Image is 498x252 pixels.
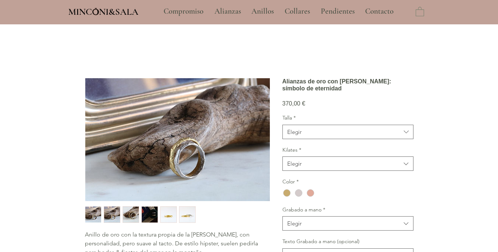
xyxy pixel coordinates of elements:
p: Contacto [361,2,397,21]
a: MINCONI&SALA [68,5,138,17]
img: Minconi Sala [93,8,99,15]
p: Pendientes [317,2,358,21]
a: Alianzas [209,2,246,21]
button: Miniatura: Alianzas artesanales de oro Minconi Sala [141,206,158,223]
div: Elegir [287,128,302,136]
a: Pendientes [315,2,360,21]
button: Talla [282,125,413,139]
nav: Sitio [144,2,414,21]
label: Talla [282,114,413,122]
a: Contacto [360,2,399,21]
p: Alianzas [211,2,245,21]
img: Miniatura: Alianzas artesanales de oro Minconi Sala [142,207,158,222]
p: Collares [281,2,314,21]
img: Miniatura: Alianzas artesanales de oro Minconi Sala [179,207,195,222]
button: Miniatura: Alianzas artesanales de oro Minconi Sala [160,206,177,223]
legend: Color [282,178,299,186]
div: Elegir [287,160,302,168]
label: Kilates [282,146,413,154]
button: Miniatura: Alianzas artesanales de oro Minconi Sala [104,206,120,223]
button: Miniatura: Alianzas artesanales de oro Minconi Sala [179,206,196,223]
img: Miniatura: Alianzas artesanales de oro Minconi Sala [104,207,120,222]
span: 370,00 € [282,100,305,107]
a: Anillos [246,2,279,21]
img: Alianzas artesanales de oro Minconi Sala [85,78,270,201]
div: Elegir [287,220,302,227]
p: Anillos [248,2,278,21]
span: MINCONI&SALA [68,6,138,17]
label: Texto Grabado a mano (opcional) [282,238,413,245]
a: Collares [279,2,315,21]
img: Miniatura: Alianzas artesanales de oro Minconi Sala [161,207,176,222]
button: Kilates [282,156,413,171]
button: Miniatura: Alianzas artesanales de oro Minconi Sala [123,206,139,223]
h1: Alianzas de oro con [PERSON_NAME]: símbolo de eternidad [282,78,413,92]
img: Miniatura: Alianzas artesanales de oro Minconi Sala [85,207,101,222]
p: Compromiso [160,2,207,21]
label: Grabado a mano [282,206,413,214]
button: Grabado a mano [282,216,413,231]
button: Alianzas artesanales de oro Minconi SalaAgrandar [85,78,270,201]
button: Miniatura: Alianzas artesanales de oro Minconi Sala [85,206,102,223]
img: Miniatura: Alianzas artesanales de oro Minconi Sala [123,207,139,222]
a: Compromiso [158,2,209,21]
